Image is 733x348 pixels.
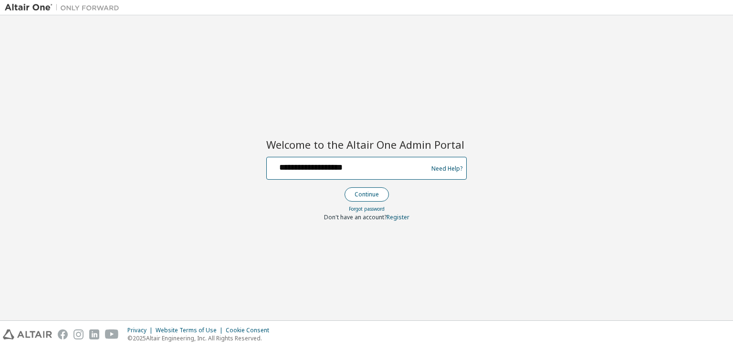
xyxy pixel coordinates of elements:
span: Don't have an account? [324,213,387,221]
img: Altair One [5,3,124,12]
img: altair_logo.svg [3,329,52,339]
p: © 2025 Altair Engineering, Inc. All Rights Reserved. [127,334,275,342]
img: instagram.svg [73,329,84,339]
div: Privacy [127,327,156,334]
button: Continue [345,187,389,202]
a: Register [387,213,409,221]
img: linkedin.svg [89,329,99,339]
div: Cookie Consent [226,327,275,334]
a: Forgot password [349,205,385,212]
a: Need Help? [431,168,462,169]
img: youtube.svg [105,329,119,339]
div: Website Terms of Use [156,327,226,334]
img: facebook.svg [58,329,68,339]
h2: Welcome to the Altair One Admin Portal [266,138,467,151]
